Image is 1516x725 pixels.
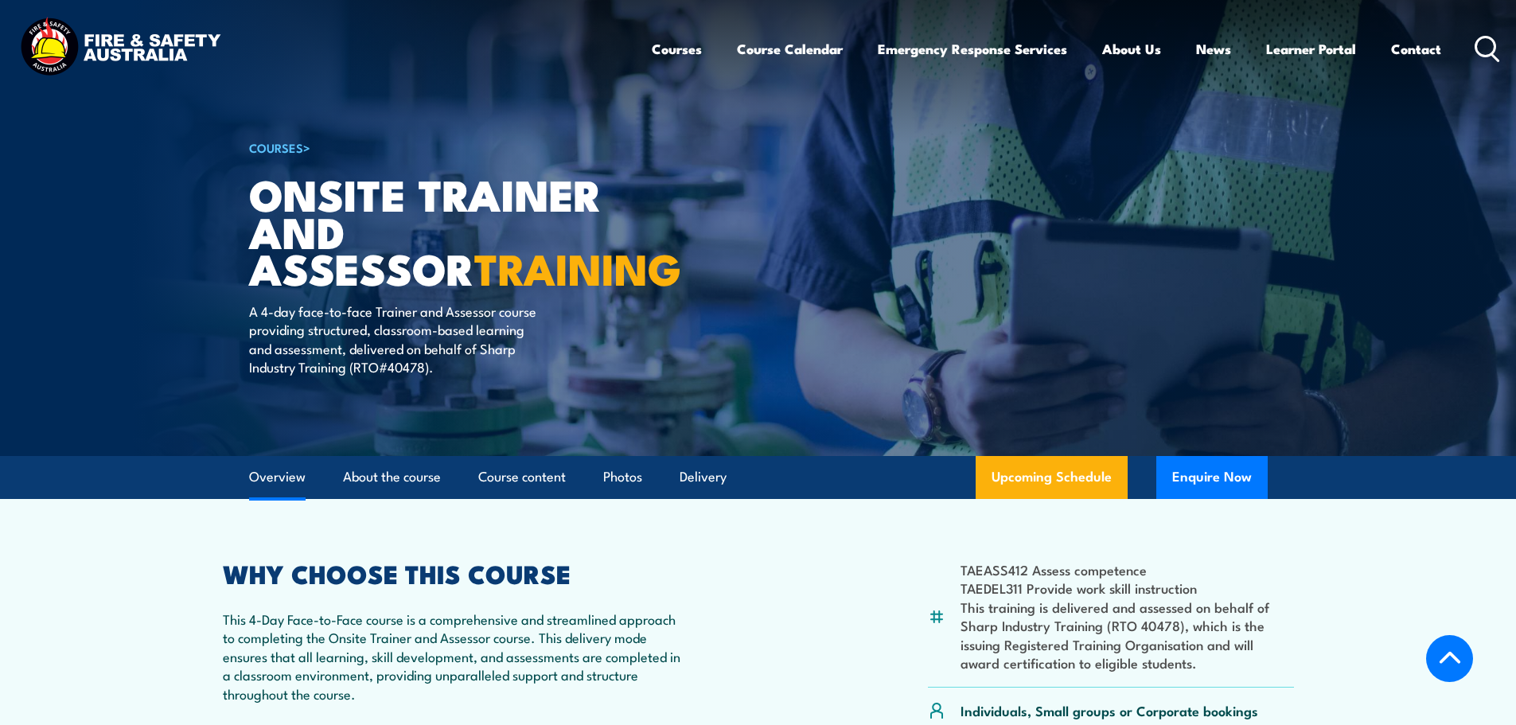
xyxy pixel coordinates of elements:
a: Upcoming Schedule [976,456,1128,499]
a: Course Calendar [737,28,843,70]
a: COURSES [249,138,303,156]
p: Individuals, Small groups or Corporate bookings [961,701,1258,719]
a: Contact [1391,28,1441,70]
a: Photos [603,456,642,498]
a: Learner Portal [1266,28,1356,70]
h2: WHY CHOOSE THIS COURSE [223,562,688,584]
a: Course content [478,456,566,498]
p: This 4-Day Face-to-Face course is a comprehensive and streamlined approach to completing the Onsi... [223,610,688,703]
p: A 4-day face-to-face Trainer and Assessor course providing structured, classroom-based learning a... [249,302,540,376]
li: This training is delivered and assessed on behalf of Sharp Industry Training (RTO 40478), which i... [961,598,1294,672]
li: TAEDEL311 Provide work skill instruction [961,579,1294,597]
a: Courses [652,28,702,70]
a: About the course [343,456,441,498]
h6: > [249,138,642,157]
li: TAEASS412 Assess competence [961,560,1294,579]
a: Delivery [680,456,727,498]
a: News [1196,28,1231,70]
button: Enquire Now [1156,456,1268,499]
h1: Onsite Trainer and Assessor [249,175,642,286]
a: Overview [249,456,306,498]
a: About Us [1102,28,1161,70]
a: Emergency Response Services [878,28,1067,70]
strong: TRAINING [474,234,681,300]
